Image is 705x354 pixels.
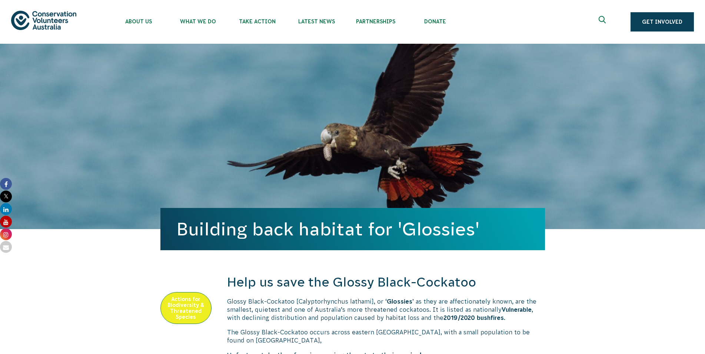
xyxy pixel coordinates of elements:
[443,314,504,321] strong: 2019/2020 bushfires
[631,12,694,32] a: Get Involved
[227,19,287,24] span: Take Action
[387,298,412,305] strong: Glossies
[405,19,465,24] span: Donate
[177,219,529,239] h1: Building back habitat for 'Glossies'
[346,19,405,24] span: Partnerships
[227,274,545,291] h2: Help us save the Glossy Black-Cockatoo
[11,11,76,30] img: logo.svg
[227,298,536,321] span: Glossy Black-Cockatoo [Calyptorhynchus lathami], or ‘ ’ as they are affectionately known, are the...
[594,13,612,31] button: Expand search box Close search box
[160,292,212,324] a: Actions for Biodiversity & Threatened Species
[109,19,168,24] span: About Us
[287,19,346,24] span: Latest News
[168,19,227,24] span: What We Do
[227,329,530,344] span: The Glossy Black-Cockatoo occurs across eastern [GEOGRAPHIC_DATA], with a small population to be ...
[502,306,532,313] strong: Vulnerable
[599,16,608,28] span: Expand search box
